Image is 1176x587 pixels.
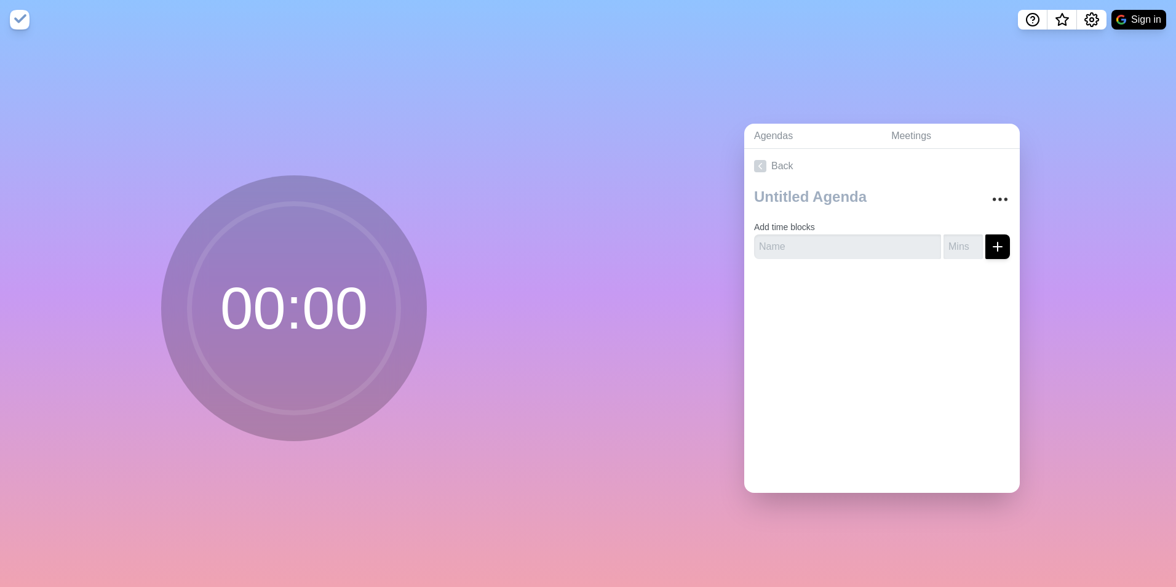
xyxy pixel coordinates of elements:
[754,222,815,232] label: Add time blocks
[944,234,983,259] input: Mins
[881,124,1020,149] a: Meetings
[1047,10,1077,30] button: What’s new
[10,10,30,30] img: timeblocks logo
[1111,10,1166,30] button: Sign in
[744,149,1020,183] a: Back
[1077,10,1106,30] button: Settings
[1116,15,1126,25] img: google logo
[754,234,941,259] input: Name
[1018,10,1047,30] button: Help
[744,124,881,149] a: Agendas
[988,187,1012,212] button: More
